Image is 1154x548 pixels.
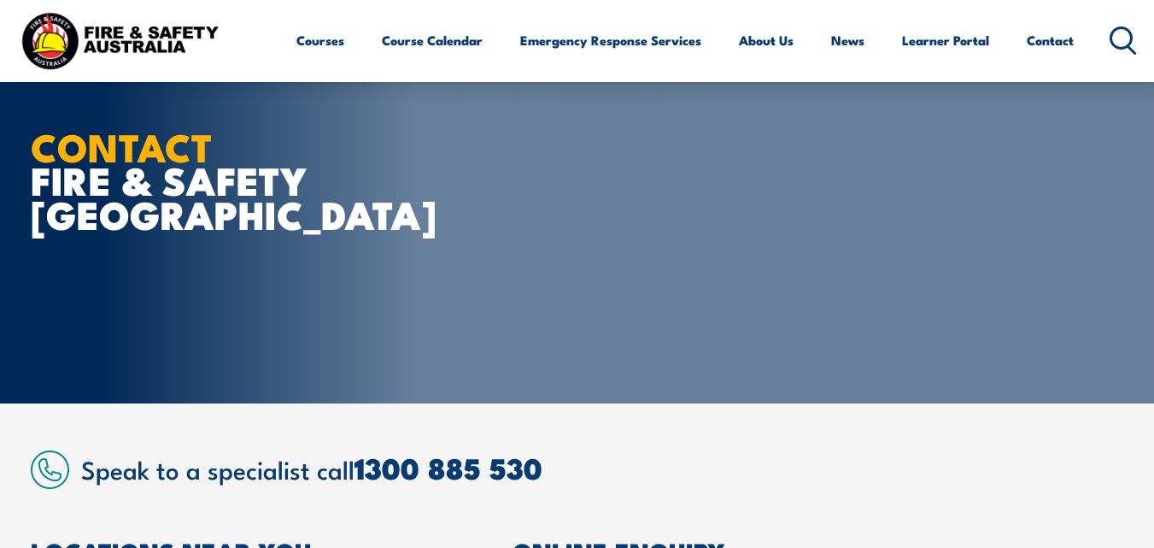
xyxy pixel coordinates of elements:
a: About Us [739,20,794,61]
a: Courses [296,20,344,61]
h1: FIRE & SAFETY [GEOGRAPHIC_DATA] [31,129,453,229]
a: Learner Portal [902,20,989,61]
a: Emergency Response Services [520,20,701,61]
h2: Speak to a specialist call [81,452,1124,484]
a: Contact [1027,20,1074,61]
a: 1300 885 530 [354,445,542,490]
strong: CONTACT [31,116,213,175]
a: News [831,20,864,61]
a: Course Calendar [382,20,483,61]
